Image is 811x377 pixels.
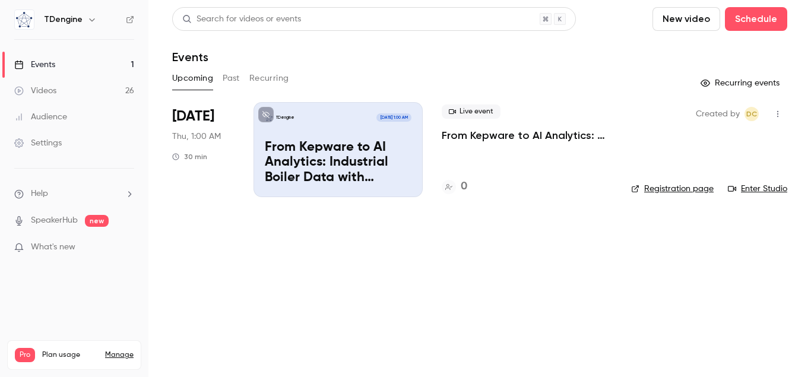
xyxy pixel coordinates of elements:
[14,188,134,200] li: help-dropdown-opener
[14,137,62,149] div: Settings
[172,69,213,88] button: Upcoming
[728,183,787,195] a: Enter Studio
[695,74,787,93] button: Recurring events
[15,10,34,29] img: TDengine
[276,115,294,121] p: TDengine
[223,69,240,88] button: Past
[172,107,214,126] span: [DATE]
[652,7,720,31] button: New video
[14,111,67,123] div: Audience
[172,102,235,197] div: Oct 22 Wed, 10:00 AM (America/Los Angeles)
[254,102,423,197] a: From Kepware to AI Analytics: Industrial Boiler Data with TDengine IDMPTDengine[DATE] 1:00 AMFrom...
[442,104,500,119] span: Live event
[31,188,48,200] span: Help
[42,350,98,360] span: Plan usage
[31,214,78,227] a: SpeakerHub
[85,215,109,227] span: new
[461,179,467,195] h4: 0
[172,50,208,64] h1: Events
[745,107,759,121] span: Daniel Clow
[31,241,75,254] span: What's new
[249,69,289,88] button: Recurring
[44,14,83,26] h6: TDengine
[746,107,757,121] span: DC
[631,183,714,195] a: Registration page
[696,107,740,121] span: Created by
[182,13,301,26] div: Search for videos or events
[172,131,221,142] span: Thu, 1:00 AM
[172,152,207,161] div: 30 min
[14,85,56,97] div: Videos
[725,7,787,31] button: Schedule
[442,128,612,142] a: From Kepware to AI Analytics: Industrial Boiler Data with TDengine IDMP
[265,140,411,186] p: From Kepware to AI Analytics: Industrial Boiler Data with TDengine IDMP
[14,59,55,71] div: Events
[442,179,467,195] a: 0
[105,350,134,360] a: Manage
[376,113,411,122] span: [DATE] 1:00 AM
[15,348,35,362] span: Pro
